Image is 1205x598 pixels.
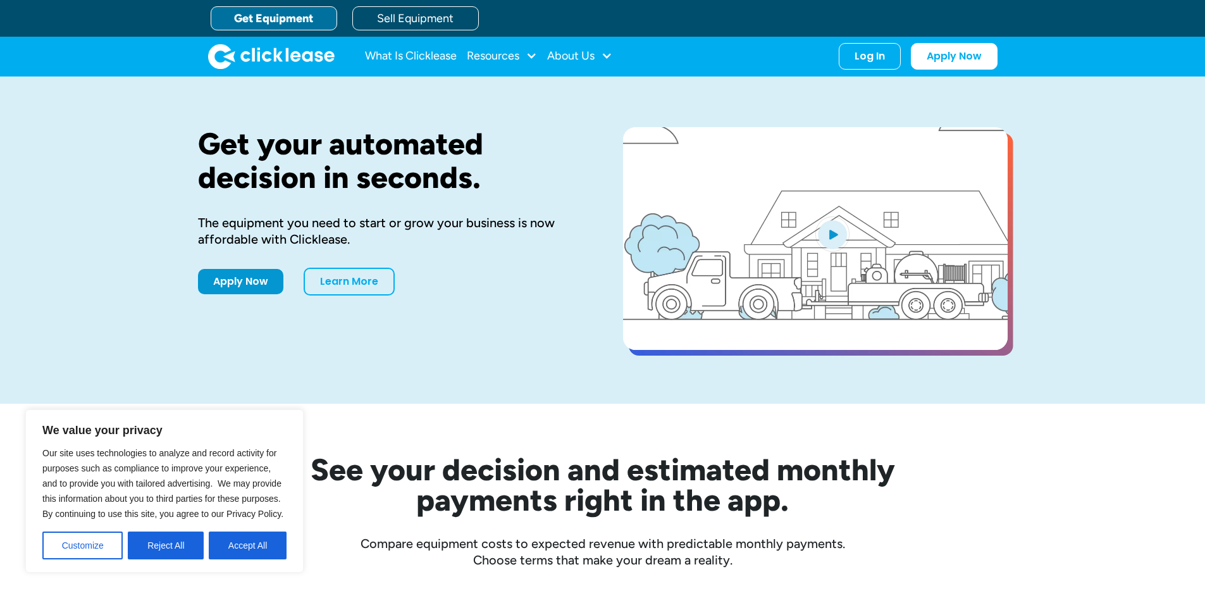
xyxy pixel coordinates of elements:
button: Customize [42,532,123,559]
div: The equipment you need to start or grow your business is now affordable with Clicklease. [198,215,583,247]
img: Blue play button logo on a light blue circular background [815,216,850,252]
div: About Us [547,44,612,69]
p: We value your privacy [42,423,287,438]
div: Log In [855,50,885,63]
div: Compare equipment costs to expected revenue with predictable monthly payments. Choose terms that ... [198,535,1008,568]
button: Reject All [128,532,204,559]
img: Clicklease logo [208,44,335,69]
a: Apply Now [198,269,283,294]
div: Resources [467,44,537,69]
button: Accept All [209,532,287,559]
a: Learn More [304,268,395,296]
div: We value your privacy [25,409,304,573]
span: Our site uses technologies to analyze and record activity for purposes such as compliance to impr... [42,448,283,519]
a: home [208,44,335,69]
a: open lightbox [623,127,1008,350]
a: Sell Equipment [352,6,479,30]
h1: Get your automated decision in seconds. [198,127,583,194]
a: Apply Now [911,43,998,70]
h2: See your decision and estimated monthly payments right in the app. [249,454,957,515]
a: What Is Clicklease [365,44,457,69]
a: Get Equipment [211,6,337,30]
